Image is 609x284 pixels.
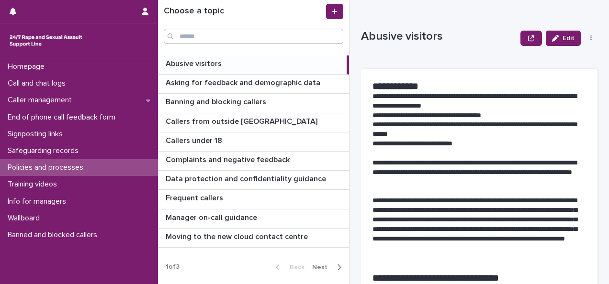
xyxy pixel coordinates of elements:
p: Asking for feedback and demographic data [166,76,322,87]
p: Caller management [4,96,79,105]
p: Wallboard [4,214,47,223]
span: Back [284,264,304,271]
p: Abusive visitors [166,57,224,68]
a: Manager on-call guidanceManager on-call guidance [158,209,349,229]
p: Manager on-call guidance [166,211,259,222]
button: Edit [546,31,581,46]
a: Data protection and confidentiality guidanceData protection and confidentiality guidance [158,171,349,190]
span: Next [312,264,333,271]
a: Banning and blocking callersBanning and blocking callers [158,94,349,113]
p: Banning and blocking callers [166,96,268,107]
p: Policies and processes [4,163,91,172]
p: Training videos [4,180,65,189]
a: Callers from outside [GEOGRAPHIC_DATA]Callers from outside [GEOGRAPHIC_DATA] [158,113,349,132]
p: Signposting links [4,130,70,139]
p: 1 of 3 [158,255,187,279]
img: rhQMoQhaT3yELyF149Cw [8,31,84,50]
p: Moving to the new cloud contact centre [166,230,310,241]
button: Next [308,263,349,272]
p: Complaints and negative feedback [166,153,292,164]
p: Info for managers [4,197,74,206]
p: Abusive visitors [361,30,517,44]
a: Moving to the new cloud contact centreMoving to the new cloud contact centre [158,229,349,248]
p: Callers under 18 [166,134,224,145]
input: Search [164,29,343,44]
h1: Choose a topic [164,6,324,17]
p: Homepage [4,62,52,71]
p: Data protection and confidentiality guidance [166,173,328,184]
p: Frequent callers [166,192,225,203]
a: Abusive visitorsAbusive visitors [158,55,349,75]
a: Complaints and negative feedbackComplaints and negative feedback [158,152,349,171]
a: Asking for feedback and demographic dataAsking for feedback and demographic data [158,75,349,94]
a: Callers under 18Callers under 18 [158,132,349,152]
p: Safeguarding records [4,146,86,155]
p: Callers from outside [GEOGRAPHIC_DATA] [166,115,319,126]
span: Edit [563,35,575,42]
p: Banned and blocked callers [4,230,105,240]
p: Call and chat logs [4,79,73,88]
a: Frequent callersFrequent callers [158,190,349,209]
button: Back [268,263,308,272]
p: End of phone call feedback form [4,113,123,122]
